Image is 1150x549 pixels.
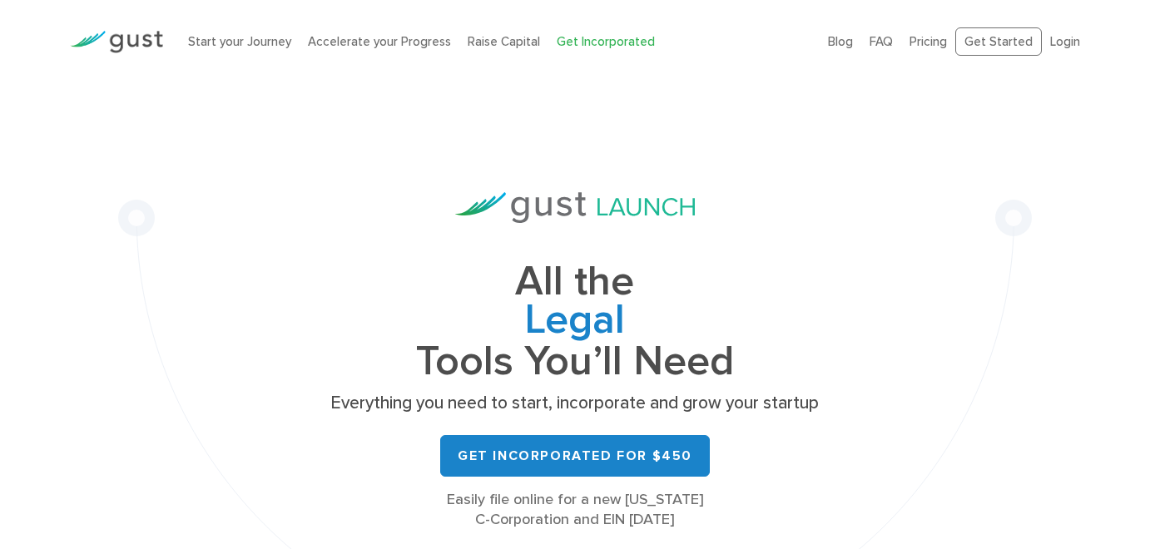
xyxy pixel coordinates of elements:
a: Login [1050,34,1080,49]
a: Get Started [955,27,1042,57]
a: Raise Capital [468,34,540,49]
h1: All the Tools You’ll Need [325,263,825,380]
a: Get Incorporated for $450 [440,435,710,477]
a: Blog [828,34,853,49]
a: Pricing [910,34,947,49]
a: Get Incorporated [557,34,655,49]
img: Gust Logo [70,31,163,53]
a: Start your Journey [188,34,291,49]
div: Easily file online for a new [US_STATE] C-Corporation and EIN [DATE] [325,490,825,530]
img: Gust Launch Logo [455,192,695,223]
span: Legal [325,301,825,343]
p: Everything you need to start, incorporate and grow your startup [325,392,825,415]
a: Accelerate your Progress [308,34,451,49]
a: FAQ [870,34,893,49]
